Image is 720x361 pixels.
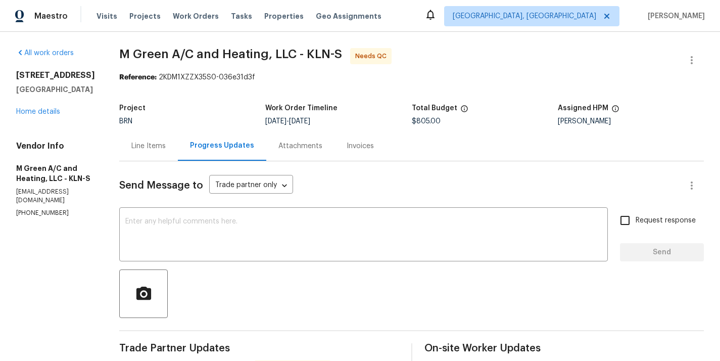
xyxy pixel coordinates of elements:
h5: [GEOGRAPHIC_DATA] [16,84,95,95]
h5: Work Order Timeline [265,105,338,112]
span: Tasks [231,13,252,20]
span: [PERSON_NAME] [644,11,705,21]
span: BRN [119,118,132,125]
h5: M Green A/C and Heating, LLC - KLN-S [16,163,95,184]
a: All work orders [16,50,74,57]
span: [DATE] [265,118,286,125]
div: [PERSON_NAME] [558,118,704,125]
div: Trade partner only [209,177,293,194]
span: Send Message to [119,180,203,191]
span: Needs QC [355,51,391,61]
h5: Assigned HPM [558,105,608,112]
h5: Total Budget [412,105,457,112]
div: Progress Updates [190,141,254,151]
div: Attachments [278,141,322,151]
span: $805.00 [412,118,441,125]
span: [DATE] [289,118,310,125]
h2: [STREET_ADDRESS] [16,70,95,80]
span: The hpm assigned to this work order. [611,105,619,118]
h5: Project [119,105,146,112]
span: On-site Worker Updates [424,343,704,353]
span: Work Orders [173,11,219,21]
span: Maestro [34,11,68,21]
span: Properties [264,11,304,21]
span: Trade Partner Updates [119,343,399,353]
b: Reference: [119,74,157,81]
span: Projects [129,11,161,21]
h4: Vendor Info [16,141,95,151]
a: Home details [16,108,60,115]
span: Request response [636,215,696,226]
span: [GEOGRAPHIC_DATA], [GEOGRAPHIC_DATA] [453,11,596,21]
span: Geo Assignments [316,11,381,21]
span: M Green A/C and Heating, LLC - KLN-S [119,48,342,60]
p: [PHONE_NUMBER] [16,209,95,217]
p: [EMAIL_ADDRESS][DOMAIN_NAME] [16,188,95,205]
div: 2KDM1XZZX35S0-036e31d3f [119,72,704,82]
div: Invoices [347,141,374,151]
span: - [265,118,310,125]
div: Line Items [131,141,166,151]
span: Visits [97,11,117,21]
span: The total cost of line items that have been proposed by Opendoor. This sum includes line items th... [460,105,468,118]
